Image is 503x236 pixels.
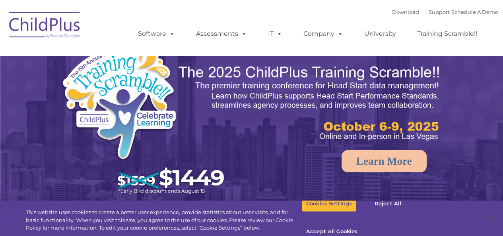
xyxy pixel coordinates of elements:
[409,26,485,42] a: Training Scramble!!
[429,9,450,15] a: Support
[5,6,85,46] img: ChildPlus by Procare Solutions
[26,209,302,232] div: This website uses cookies to create a better user experience, provide statistics about user visit...
[260,26,290,42] a: IT
[392,9,419,15] a: Download
[188,26,255,42] a: Assessments
[130,26,183,42] a: Software
[295,26,351,42] a: Company
[451,9,498,15] a: Schedule A Demo
[363,195,413,212] button: Reject All
[342,150,427,172] a: Learn More
[392,9,498,15] font: |
[302,195,356,212] button: Cookies Settings
[356,26,404,42] a: University
[482,209,499,226] button: Close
